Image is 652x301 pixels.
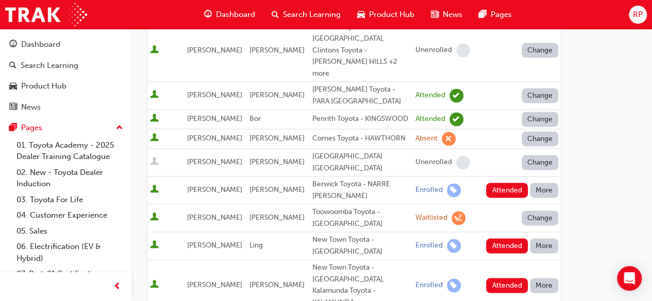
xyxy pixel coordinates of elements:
div: News [21,101,41,113]
span: User is active [150,45,159,56]
span: News [443,9,462,21]
a: News [4,98,127,117]
button: More [530,183,559,198]
div: Penrith Toyota - KINGSWOOD [312,113,411,125]
a: 05. Sales [12,223,127,239]
span: learningRecordVerb_ATTEND-icon [449,112,463,126]
button: Change [522,43,559,58]
span: User is active [150,90,159,100]
span: [PERSON_NAME] [187,114,242,123]
div: Pages [21,122,42,134]
span: RP [633,9,643,21]
button: Change [522,155,559,170]
span: learningRecordVerb_WAITLIST-icon [452,211,465,225]
span: Bor [249,114,261,123]
div: Enrolled [415,280,443,290]
div: Attended [415,91,445,100]
a: 07. Parts21 Certification [12,266,127,282]
span: learningRecordVerb_NONE-icon [456,43,470,57]
span: prev-icon [113,280,121,293]
span: [PERSON_NAME] [187,157,242,166]
div: Berwick Toyota - NARRE [PERSON_NAME] [312,179,411,202]
a: pages-iconPages [471,4,520,25]
span: Ling [249,241,263,250]
span: learningRecordVerb_ABSENT-icon [442,132,456,146]
a: Trak [5,3,87,26]
span: [PERSON_NAME] [249,157,305,166]
button: More [530,278,559,293]
span: Pages [491,9,512,21]
div: New Town Toyota - [GEOGRAPHIC_DATA] [312,234,411,257]
span: learningRecordVerb_ATTEND-icon [449,88,463,102]
div: Unenrolled [415,157,452,167]
div: Dashboard [21,39,60,50]
div: Enrolled [415,185,443,195]
span: search-icon [272,8,279,21]
a: Product Hub [4,77,127,96]
div: Attended [415,114,445,124]
span: User is inactive [150,157,159,167]
button: Change [522,210,559,225]
span: guage-icon [204,8,212,21]
button: More [530,238,559,253]
button: Change [522,131,559,146]
span: [PERSON_NAME] [187,280,242,289]
span: pages-icon [479,8,487,21]
span: User is active [150,114,159,124]
span: [PERSON_NAME] [187,46,242,55]
a: 02. New - Toyota Dealer Induction [12,165,127,192]
a: Search Learning [4,56,127,75]
span: [PERSON_NAME] [249,213,305,222]
button: Attended [486,238,528,253]
button: Change [522,88,559,103]
a: car-iconProduct Hub [349,4,423,25]
span: [PERSON_NAME] [249,46,305,55]
span: [PERSON_NAME] [187,91,242,99]
button: Change [522,112,559,127]
span: [PERSON_NAME] [249,280,305,289]
div: Unenrolled [415,45,452,55]
span: pages-icon [9,123,17,133]
span: User is active [150,213,159,223]
div: Waitlisted [415,213,447,223]
span: Dashboard [216,9,255,21]
button: Pages [4,118,127,137]
span: Product Hub [369,9,414,21]
div: Product Hub [21,80,66,92]
div: Enrolled [415,241,443,251]
span: guage-icon [9,40,17,49]
a: Dashboard [4,35,127,54]
span: news-icon [9,103,17,112]
a: 06. Electrification (EV & Hybrid) [12,239,127,266]
div: [GEOGRAPHIC_DATA] [GEOGRAPHIC_DATA] [312,151,411,174]
a: 03. Toyota For Life [12,192,127,208]
div: Cornes Toyota - HAWTHORN [312,133,411,145]
button: DashboardSearch LearningProduct HubNews [4,33,127,118]
span: car-icon [357,8,365,21]
span: learningRecordVerb_NONE-icon [456,155,470,169]
span: User is active [150,185,159,195]
a: guage-iconDashboard [196,4,263,25]
span: User is active [150,280,159,290]
span: Search Learning [283,9,341,21]
span: [PERSON_NAME] [187,213,242,222]
div: Clintons Toyota - [GEOGRAPHIC_DATA], Clintons Toyota - [PERSON_NAME] HILLS +2 more [312,22,411,80]
div: Toowoomba Toyota - [GEOGRAPHIC_DATA] [312,206,411,229]
a: search-iconSearch Learning [263,4,349,25]
span: [PERSON_NAME] [249,185,305,194]
button: RP [629,6,647,24]
a: news-iconNews [423,4,471,25]
span: [PERSON_NAME] [187,134,242,143]
span: car-icon [9,82,17,91]
div: Search Learning [21,60,78,72]
span: search-icon [9,61,16,70]
div: [PERSON_NAME] Toyota - PARA [GEOGRAPHIC_DATA] [312,84,411,107]
span: up-icon [116,121,123,135]
button: Attended [486,278,528,293]
button: Attended [486,183,528,198]
span: [PERSON_NAME] [249,91,305,99]
span: User is active [150,133,159,144]
div: Absent [415,134,438,144]
a: 01. Toyota Academy - 2025 Dealer Training Catalogue [12,137,127,165]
